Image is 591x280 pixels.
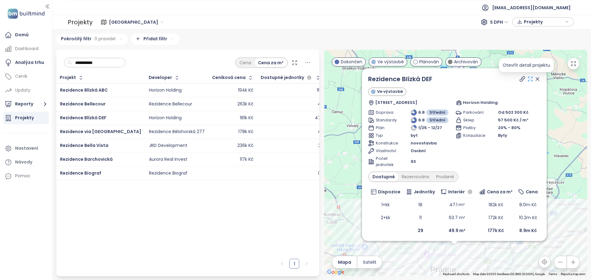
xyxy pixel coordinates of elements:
[60,76,76,80] div: Projekt
[463,125,484,131] span: Platby
[376,109,397,116] span: Doprava
[149,88,182,93] div: Horizon Holding
[524,17,564,26] span: Projekty
[60,156,113,162] span: Rezidence Barchovická
[3,29,49,41] a: Domů
[3,43,49,55] a: Dashboard
[15,73,27,80] div: Ceník
[326,268,346,276] a: Open this area in Google Maps (opens a new window)
[338,259,351,266] span: Mapa
[302,259,312,269] li: Následující strana
[463,100,498,106] span: Horizon Holding
[341,58,362,65] span: Dokončen
[149,76,172,80] div: Developer
[519,202,537,208] span: 8.0m Kč
[526,188,538,195] span: Cena
[429,109,445,116] span: Střední
[15,144,38,152] div: Nastavení
[3,156,49,168] a: Návody
[317,88,321,93] div: 16
[375,100,417,106] span: [STREET_ADDRESS]
[418,109,425,116] span: 6.8
[280,262,284,266] span: left
[443,272,469,276] button: Keyboard shortcuts
[419,58,439,65] span: Plánován
[398,172,433,181] div: Rezervováno
[549,272,557,276] a: Terms (opens in new tab)
[487,188,513,195] span: Cena za m²
[318,171,321,176] div: 0
[377,58,404,65] span: Ve výstavbě
[368,75,432,83] a: Rezidence Blízká DEF
[277,259,287,269] li: Předchozí strana
[109,18,164,27] span: Praha
[3,84,49,97] a: Updaty
[149,171,187,176] div: Rezidence Biograf
[94,35,115,42] span: 0 pravidel
[212,76,246,80] div: Ceníková cena
[376,140,397,146] span: Konstrukce
[473,272,545,276] span: Map data ©2025 GeoBasis-DE/BKG (©2009), Google
[414,188,435,195] span: Jednotky
[418,227,423,234] b: 29
[489,215,504,221] span: 172k Kč
[240,115,253,121] div: 181k Kč
[326,268,346,276] img: Google
[277,259,287,269] button: left
[60,142,108,148] a: Rezidence Bella Vista
[429,117,445,123] span: Střední
[376,117,397,123] span: Standardy
[516,17,570,26] div: button
[438,211,476,224] td: 63.7 m²
[149,157,187,162] div: Aurora Real Invest
[15,86,30,94] div: Updaty
[463,117,484,123] span: Sklep
[449,227,466,234] b: 49.9 m²
[240,157,253,162] div: 117k Kč
[463,109,484,116] span: Parkování
[411,148,426,154] span: Osobní
[15,31,29,39] div: Domů
[302,259,312,269] button: right
[503,62,550,69] div: Otevřít detail projektu
[315,115,321,121] div: 47
[3,142,49,155] a: Nastavení
[261,76,304,80] span: Dostupné jednotky
[403,211,438,224] td: 11
[519,215,537,221] span: 10.2m Kč
[290,259,299,268] a: 1
[3,98,49,110] button: Reporty
[15,59,44,66] div: Analýza trhu
[318,129,321,135] div: 4
[376,125,397,131] span: Plán
[60,115,107,121] a: Rezidence Blízká DEF
[498,132,507,139] span: Byty
[149,143,187,148] div: JRD Development
[498,125,521,131] span: 20% - 80%
[498,109,529,115] span: Od 502 300 Kč
[56,34,128,45] div: Pokročilý filtr
[3,112,49,124] a: Projekty
[363,259,376,266] span: Satelit
[488,227,504,234] b: 177k Kč
[60,101,106,107] a: Rezidence Bellecour
[369,172,398,181] div: Dostupné
[376,148,397,154] span: Vlastnictví
[60,87,108,93] a: Rezidence Blízká ABC
[60,170,101,176] a: Rezidence Biograf
[463,132,484,139] span: Kolaudace
[492,0,571,15] span: [EMAIL_ADDRESS][DOMAIN_NAME]
[131,34,179,45] div: Přidat filtr
[15,114,34,122] div: Projekty
[378,188,400,195] span: Dispozice
[289,259,299,269] li: 1
[68,16,93,28] div: Projekty
[368,198,403,211] td: 1+kk
[60,128,141,135] span: Rezidence via [GEOGRAPHIC_DATA]
[498,117,528,123] span: 57 500 Kč / m²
